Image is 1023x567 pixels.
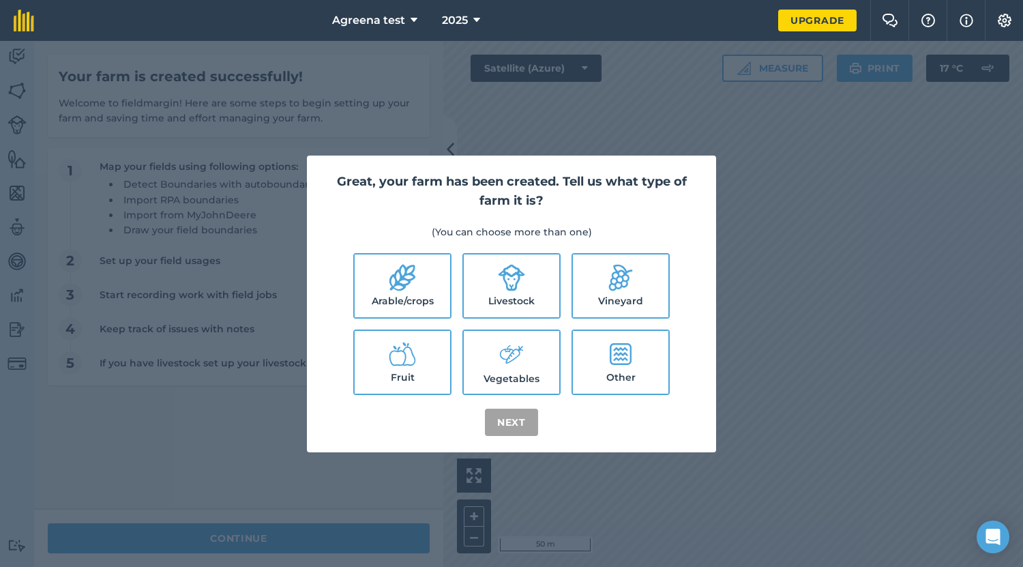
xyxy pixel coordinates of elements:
[485,409,538,436] button: Next
[332,12,405,29] span: Agreena test
[14,10,34,31] img: fieldmargin Logo
[960,12,973,29] img: svg+xml;base64,PHN2ZyB4bWxucz0iaHR0cDovL3d3dy53My5vcmcvMjAwMC9zdmciIHdpZHRoPSIxNyIgaGVpZ2h0PSIxNy...
[355,331,450,394] label: Fruit
[573,331,668,394] label: Other
[464,255,559,317] label: Livestock
[977,521,1009,553] div: Open Intercom Messenger
[882,14,898,27] img: Two speech bubbles overlapping with the left bubble in the forefront
[323,224,700,239] p: (You can choose more than one)
[355,255,450,317] label: Arable/crops
[442,12,468,29] span: 2025
[464,331,559,394] label: Vegetables
[996,14,1013,27] img: A cog icon
[778,10,857,31] a: Upgrade
[573,255,668,317] label: Vineyard
[323,172,700,212] h2: Great, your farm has been created. Tell us what type of farm it is?
[920,14,936,27] img: A question mark icon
